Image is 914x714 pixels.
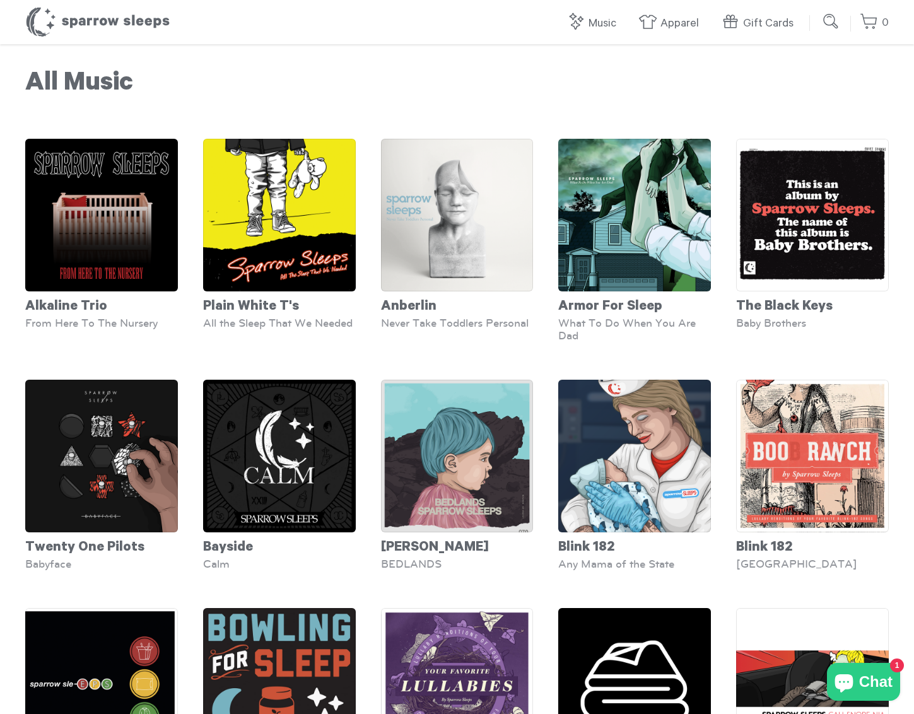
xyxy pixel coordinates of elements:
[25,6,170,38] h1: Sparrow Sleeps
[381,558,534,570] div: BEDLANDS
[25,317,178,329] div: From Here To The Nursery
[25,139,178,291] img: SS-FromHereToTheNursery-cover-1600x1600_grande.png
[558,380,711,532] img: Blink-182-AnyMamaoftheState-Cover_grande.png
[860,9,889,37] a: 0
[381,532,534,558] div: [PERSON_NAME]
[736,139,889,291] img: SparrowSleeps-TheBlackKeys-BabyBrothers-Cover_grande.png
[25,532,178,558] div: Twenty One Pilots
[203,558,356,570] div: Calm
[736,558,889,570] div: [GEOGRAPHIC_DATA]
[558,380,711,570] a: Blink 182 Any Mama of the State
[203,380,356,570] a: Bayside Calm
[203,532,356,558] div: Bayside
[25,558,178,570] div: Babyface
[823,663,904,704] inbox-online-store-chat: Shopify online store chat
[25,291,178,317] div: Alkaline Trio
[381,317,534,329] div: Never Take Toddlers Personal
[566,10,623,37] a: Music
[558,139,711,342] a: Armor For Sleep What To Do When You Are Dad
[203,139,356,329] a: Plain White T's All the Sleep That We Needed
[558,317,711,342] div: What To Do When You Are Dad
[203,380,356,532] img: SS-Calm-Cover-1600x1600_grande.png
[736,380,889,532] img: Boob-Ranch_grande.jpg
[25,139,178,329] a: Alkaline Trio From Here To The Nursery
[736,317,889,329] div: Baby Brothers
[203,139,356,291] img: SparrowSleeps-PlainWhiteT_s-AllTheSleepThatWeNeeded-Cover_grande.png
[25,380,178,570] a: Twenty One Pilots Babyface
[381,380,534,532] img: Halsey-Bedlands-SparrowSleeps-Cover_grande.png
[638,10,705,37] a: Apparel
[736,532,889,558] div: Blink 182
[381,380,534,570] a: [PERSON_NAME] BEDLANDS
[203,317,356,329] div: All the Sleep That We Needed
[558,139,711,291] img: ArmorForSleep-WhatToDoWhenYouAreDad-Cover-SparrowSleeps_grande.png
[381,139,534,329] a: Anberlin Never Take Toddlers Personal
[381,291,534,317] div: Anberlin
[203,291,356,317] div: Plain White T's
[736,291,889,317] div: The Black Keys
[25,69,889,101] h1: All Music
[558,558,711,570] div: Any Mama of the State
[819,9,844,34] input: Submit
[558,532,711,558] div: Blink 182
[558,291,711,317] div: Armor For Sleep
[25,380,178,532] img: TwentyOnePilots-Babyface-Cover-SparrowSleeps_grande.png
[736,139,889,329] a: The Black Keys Baby Brothers
[736,380,889,570] a: Blink 182 [GEOGRAPHIC_DATA]
[381,139,534,291] img: SS-NeverTakeToddlersPersonal-Cover-1600x1600_grande.png
[721,10,800,37] a: Gift Cards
